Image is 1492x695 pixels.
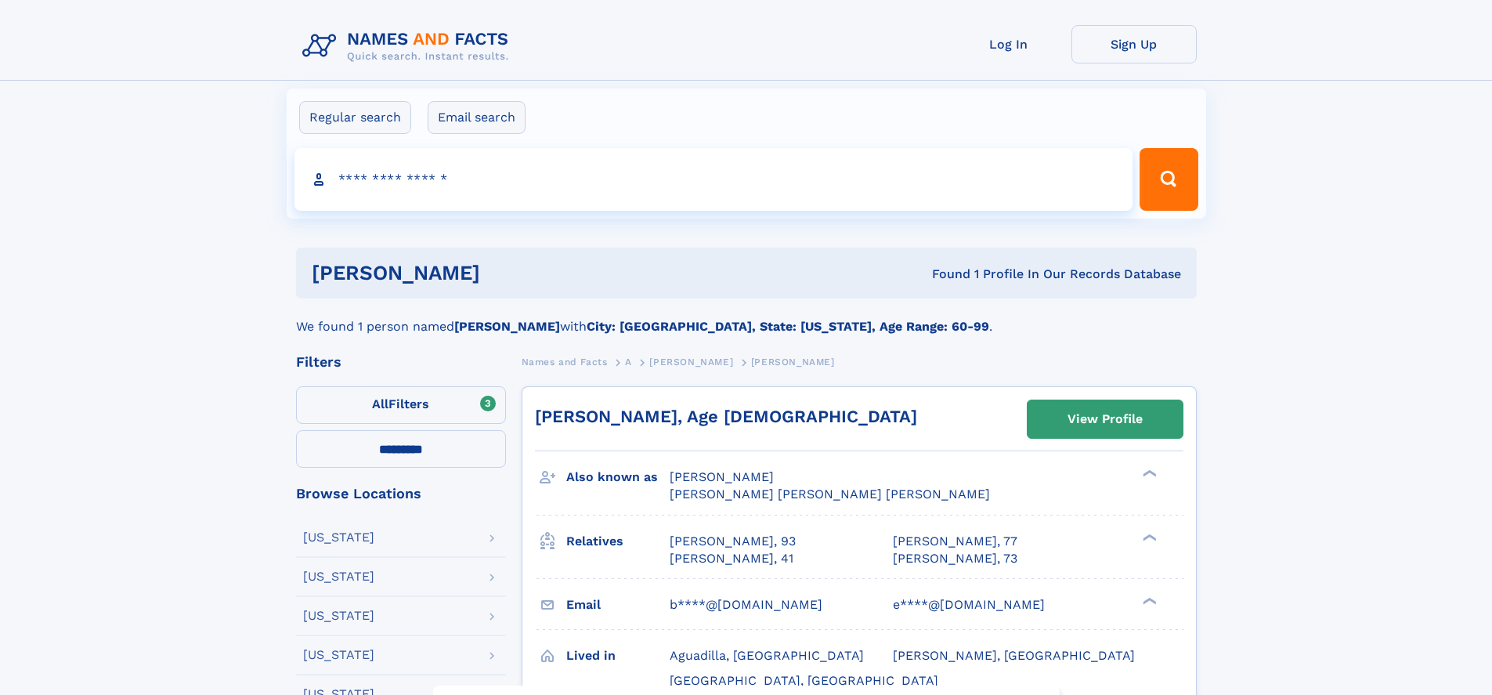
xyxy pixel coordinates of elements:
[670,487,990,501] span: [PERSON_NAME] [PERSON_NAME] [PERSON_NAME]
[303,531,374,544] div: [US_STATE]
[1139,469,1158,479] div: ❯
[522,352,608,371] a: Names and Facts
[670,469,774,484] span: [PERSON_NAME]
[670,648,864,663] span: Aguadilla, [GEOGRAPHIC_DATA]
[706,266,1181,283] div: Found 1 Profile In Our Records Database
[670,550,793,567] a: [PERSON_NAME], 41
[1140,148,1198,211] button: Search Button
[649,352,733,371] a: [PERSON_NAME]
[296,25,522,67] img: Logo Names and Facts
[1068,401,1143,437] div: View Profile
[625,352,632,371] a: A
[625,357,632,367] span: A
[1139,532,1158,542] div: ❯
[296,299,1197,336] div: We found 1 person named with .
[670,533,796,550] a: [PERSON_NAME], 93
[372,396,388,411] span: All
[303,610,374,622] div: [US_STATE]
[299,101,411,134] label: Regular search
[303,570,374,583] div: [US_STATE]
[303,649,374,661] div: [US_STATE]
[566,528,670,555] h3: Relatives
[566,592,670,618] h3: Email
[312,263,706,283] h1: [PERSON_NAME]
[294,148,1133,211] input: search input
[296,355,506,369] div: Filters
[535,407,917,426] a: [PERSON_NAME], Age [DEMOGRAPHIC_DATA]
[670,673,938,688] span: [GEOGRAPHIC_DATA], [GEOGRAPHIC_DATA]
[296,386,506,424] label: Filters
[946,25,1071,63] a: Log In
[1071,25,1197,63] a: Sign Up
[751,357,835,367] span: [PERSON_NAME]
[1028,400,1183,438] a: View Profile
[893,648,1135,663] span: [PERSON_NAME], [GEOGRAPHIC_DATA]
[454,319,560,334] b: [PERSON_NAME]
[566,643,670,669] h3: Lived in
[649,357,733,367] span: [PERSON_NAME]
[566,464,670,490] h3: Also known as
[296,487,506,501] div: Browse Locations
[1139,595,1158,606] div: ❯
[893,533,1017,550] a: [PERSON_NAME], 77
[428,101,526,134] label: Email search
[893,550,1017,567] a: [PERSON_NAME], 73
[587,319,989,334] b: City: [GEOGRAPHIC_DATA], State: [US_STATE], Age Range: 60-99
